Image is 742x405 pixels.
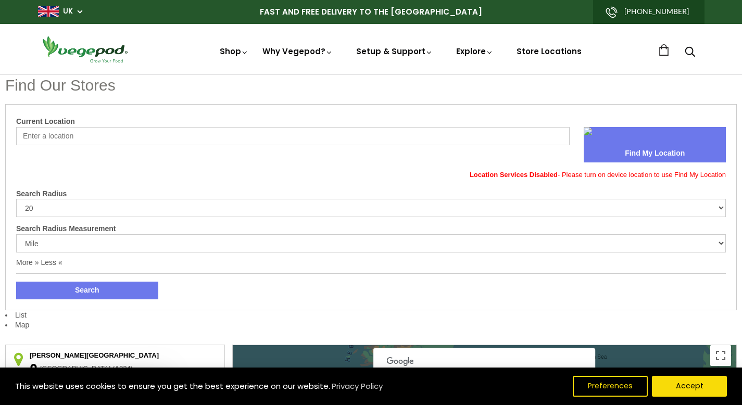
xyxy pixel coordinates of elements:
[63,6,73,17] a: UK
[41,258,62,267] a: Less «
[16,127,570,145] input: Enter a location
[356,46,433,57] a: Setup & Support
[330,377,384,396] a: Privacy Policy (opens in a new tab)
[652,376,727,397] button: Accept
[30,351,181,361] div: [PERSON_NAME][GEOGRAPHIC_DATA]
[710,345,731,366] button: Toggle fullscreen view
[456,46,494,57] a: Explore
[5,96,737,320] li: List
[584,127,592,135] img: sca.location-find-location.png
[16,282,158,299] button: Search
[5,320,737,331] li: Map
[16,258,39,267] a: More »
[262,46,333,57] a: Why Vegepod?
[584,145,726,162] button: Find My Location
[16,168,726,182] span: - Please turn on device location to use Find My Location
[517,46,582,57] a: Store Locations
[220,46,249,57] a: Shop
[38,6,59,17] img: gb_large.png
[16,117,726,127] label: Current Location
[685,47,695,58] a: Search
[15,381,330,391] span: This website uses cookies to ensure you get the best experience on our website.
[5,74,737,96] h1: Find Our Stores
[30,364,181,374] div: [GEOGRAPHIC_DATA] (A224)
[38,34,132,64] img: Vegepod
[16,224,726,234] label: Search Radius Measurement
[16,189,726,199] label: Search Radius
[573,376,648,397] button: Preferences
[470,171,558,179] b: Location Services Disabled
